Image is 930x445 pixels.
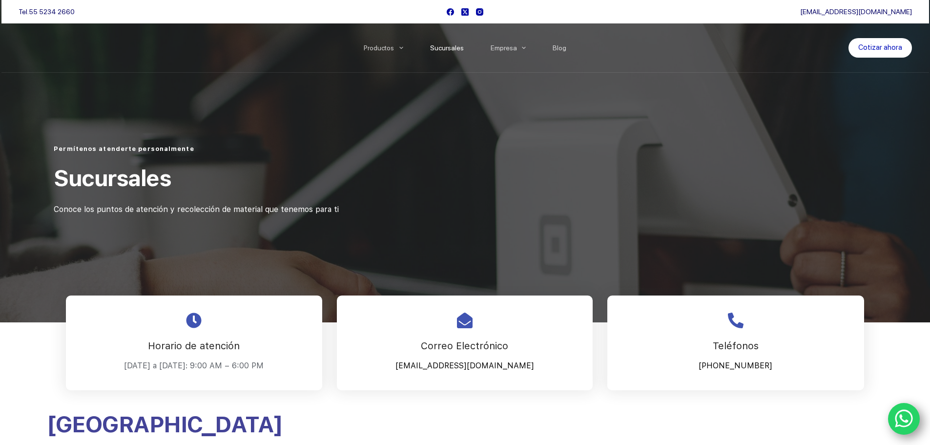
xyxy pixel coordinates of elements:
[54,165,171,191] span: Sucursales
[29,8,75,16] a: 55 5234 2660
[620,359,852,373] p: [PHONE_NUMBER]
[800,8,912,16] a: [EMAIL_ADDRESS][DOMAIN_NAME]
[148,340,240,352] span: Horario de atención
[19,8,75,16] span: Tel.
[848,38,912,58] a: Cotizar ahora
[46,411,283,438] span: [GEOGRAPHIC_DATA]
[713,340,759,352] span: Teléfonos
[124,361,264,370] span: [DATE] a [DATE]: 9:00 AM – 6:00 PM
[19,39,80,57] img: Balerytodo
[54,205,339,214] span: Conoce los puntos de atención y recolección de material que tenemos para ti
[476,8,483,16] a: Instagram
[349,359,580,373] p: [EMAIL_ADDRESS][DOMAIN_NAME]
[447,8,454,16] a: Facebook
[350,23,580,72] nav: Menu Principal
[888,403,920,435] a: WhatsApp
[461,8,469,16] a: X (Twitter)
[54,145,194,152] span: Permítenos atenderte personalmente
[421,340,508,352] span: Correo Electrónico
